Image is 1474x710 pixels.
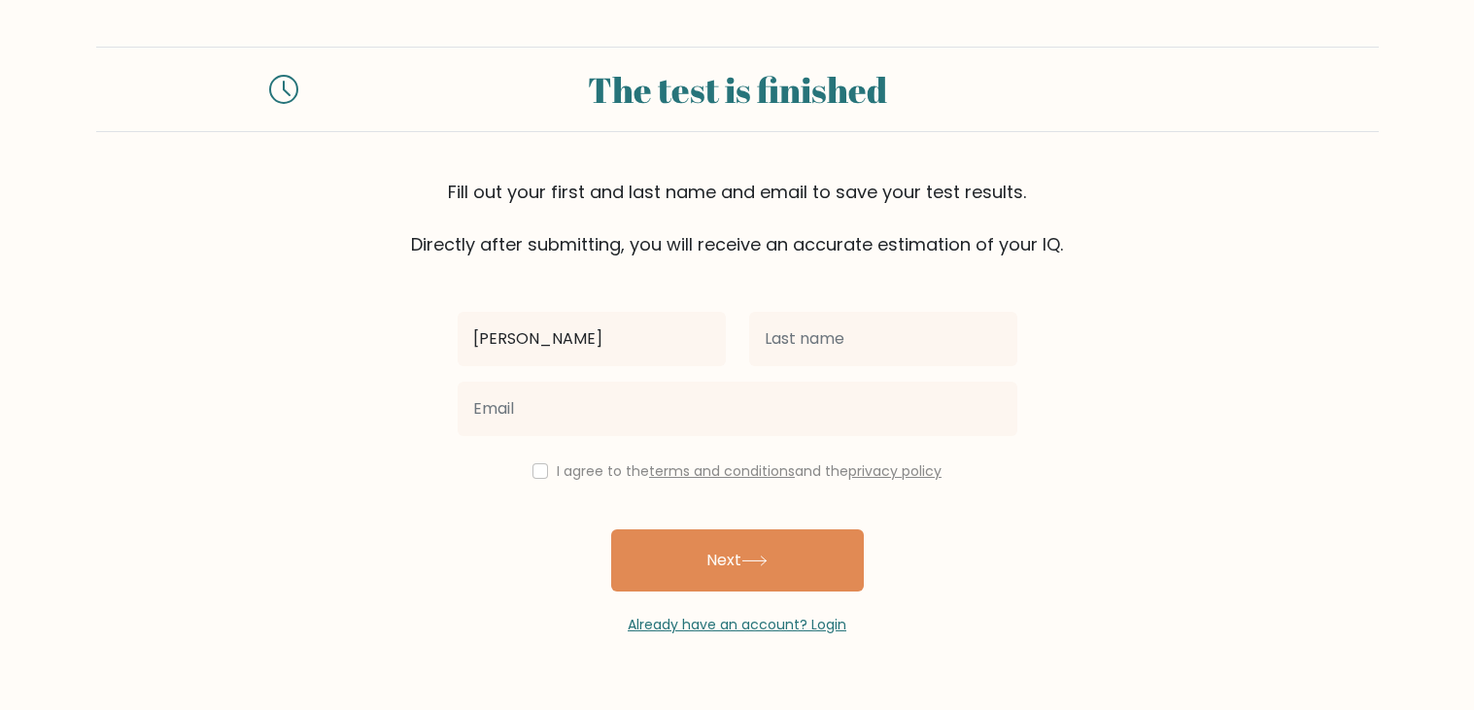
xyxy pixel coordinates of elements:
input: First name [458,312,726,366]
div: The test is finished [322,63,1153,116]
a: Already have an account? Login [628,615,846,634]
input: Last name [749,312,1017,366]
label: I agree to the and the [557,461,942,481]
button: Next [611,529,864,592]
div: Fill out your first and last name and email to save your test results. Directly after submitting,... [96,179,1379,257]
input: Email [458,382,1017,436]
a: privacy policy [848,461,942,481]
a: terms and conditions [649,461,795,481]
